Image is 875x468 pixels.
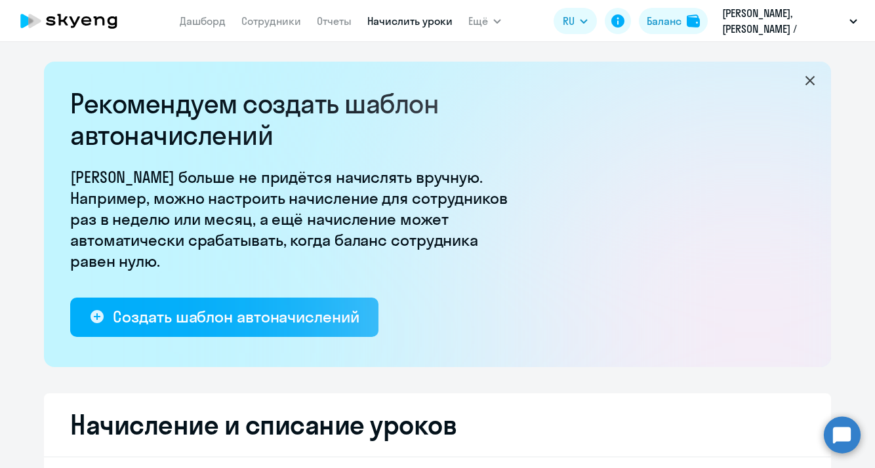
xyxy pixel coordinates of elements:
h2: Начисление и списание уроков [70,409,805,440]
p: [PERSON_NAME], [PERSON_NAME] / YouHodler [722,5,844,37]
h2: Рекомендуем создать шаблон автоначислений [70,88,516,151]
p: [PERSON_NAME] больше не придётся начислять вручную. Например, можно настроить начисление для сотр... [70,166,516,271]
button: RU [554,8,597,34]
a: Дашборд [180,14,226,28]
div: Баланс [647,13,682,29]
a: Сотрудники [241,14,301,28]
a: Начислить уроки [367,14,453,28]
button: Создать шаблон автоначислений [70,298,378,337]
span: Ещё [468,13,488,29]
img: balance [687,14,700,28]
button: [PERSON_NAME], [PERSON_NAME] / YouHodler [716,5,864,37]
button: Ещё [468,8,501,34]
div: Создать шаблон автоначислений [113,306,359,327]
span: RU [563,13,575,29]
button: Балансbalance [639,8,708,34]
a: Отчеты [317,14,352,28]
